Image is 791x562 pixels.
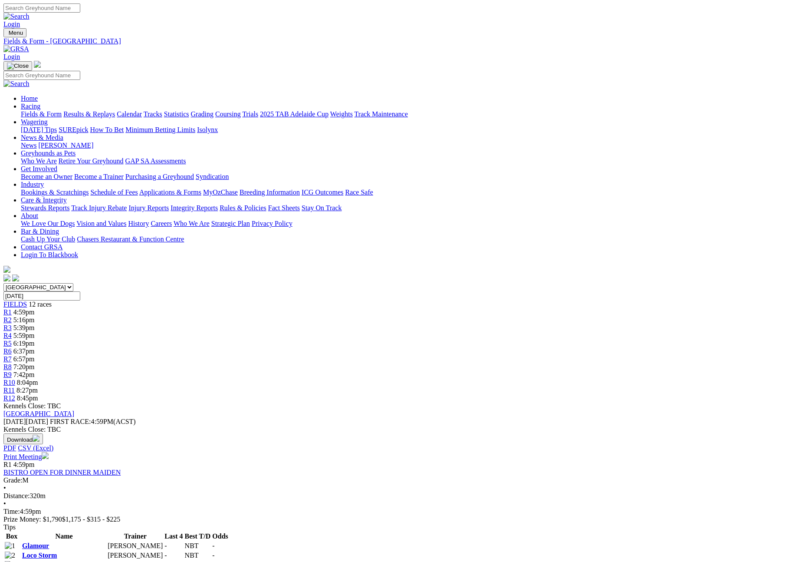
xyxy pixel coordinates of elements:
td: - [164,551,183,560]
a: Breeding Information [240,188,300,196]
a: Track Maintenance [354,110,408,118]
a: Home [21,95,38,102]
img: Close [7,63,29,69]
a: Stewards Reports [21,204,69,212]
span: 5:59pm [13,332,35,339]
a: 2025 TAB Adelaide Cup [260,110,328,118]
a: Retire Your Greyhound [59,157,124,165]
th: Name [22,532,106,541]
th: Last 4 [164,532,183,541]
a: Fact Sheets [268,204,300,212]
span: Kennels Close: TBC [3,402,61,410]
a: R8 [3,363,12,370]
a: Coursing [215,110,241,118]
span: 5:39pm [13,324,35,331]
div: Racing [21,110,788,118]
a: Print Meeting [3,453,49,460]
span: Grade: [3,476,23,484]
a: Integrity Reports [171,204,218,212]
a: Minimum Betting Limits [125,126,195,133]
a: R1 [3,308,12,316]
span: 4:59pm [13,308,35,316]
span: R9 [3,371,12,378]
span: 8:45pm [17,394,38,402]
span: 4:59PM(ACST) [50,418,136,425]
a: Statistics [164,110,189,118]
a: Isolynx [197,126,218,133]
a: Calendar [117,110,142,118]
a: News [21,142,36,149]
img: Search [3,80,30,88]
a: Fields & Form - [GEOGRAPHIC_DATA] [3,37,788,45]
a: [GEOGRAPHIC_DATA] [3,410,74,417]
a: [PERSON_NAME] [38,142,93,149]
img: facebook.svg [3,274,10,281]
a: Who We Are [174,220,210,227]
span: R3 [3,324,12,331]
span: Distance: [3,492,30,499]
th: Best T/D [184,532,211,541]
a: Become an Owner [21,173,72,180]
a: Get Involved [21,165,57,172]
span: R12 [3,394,15,402]
span: 5:16pm [13,316,35,324]
a: BISTRO OPEN FOR DINNER MAIDEN [3,469,121,476]
a: Contact GRSA [21,243,62,251]
a: SUREpick [59,126,88,133]
a: R11 [3,387,15,394]
a: PDF [3,444,16,452]
a: Cash Up Your Club [21,235,75,243]
button: Download [3,433,43,444]
span: Time: [3,508,20,515]
a: Purchasing a Greyhound [125,173,194,180]
a: Glamour [22,542,49,549]
a: R2 [3,316,12,324]
a: Injury Reports [128,204,169,212]
a: Vision and Values [76,220,126,227]
div: 4:59pm [3,508,788,516]
span: 6:37pm [13,347,35,355]
span: R7 [3,355,12,363]
a: Rules & Policies [220,204,266,212]
a: Track Injury Rebate [71,204,127,212]
span: 8:27pm [16,387,38,394]
a: Greyhounds as Pets [21,149,75,157]
a: Results & Replays [63,110,115,118]
span: 4:59pm [13,461,35,468]
div: Prize Money: $1,790 [3,516,788,523]
a: R5 [3,340,12,347]
div: Download [3,444,788,452]
span: 12 races [29,301,52,308]
a: Bar & Dining [21,228,59,235]
a: Strategic Plan [211,220,250,227]
img: 1 [5,542,15,550]
a: Login To Blackbook [21,251,78,258]
a: About [21,212,38,219]
div: Industry [21,188,788,196]
a: Who We Are [21,157,57,165]
a: Chasers Restaurant & Function Centre [77,235,184,243]
div: About [21,220,788,228]
a: Become a Trainer [74,173,124,180]
div: M [3,476,788,484]
span: [DATE] [3,418,26,425]
a: ICG Outcomes [302,188,343,196]
a: R10 [3,379,15,386]
th: Trainer [107,532,163,541]
th: Odds [212,532,228,541]
a: Syndication [196,173,229,180]
td: NBT [184,542,211,550]
span: R1 [3,461,12,468]
span: - [212,542,214,549]
a: CSV (Excel) [18,444,53,452]
span: 7:20pm [13,363,35,370]
span: • [3,500,6,507]
a: Privacy Policy [252,220,292,227]
a: R6 [3,347,12,355]
a: Schedule of Fees [90,188,138,196]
